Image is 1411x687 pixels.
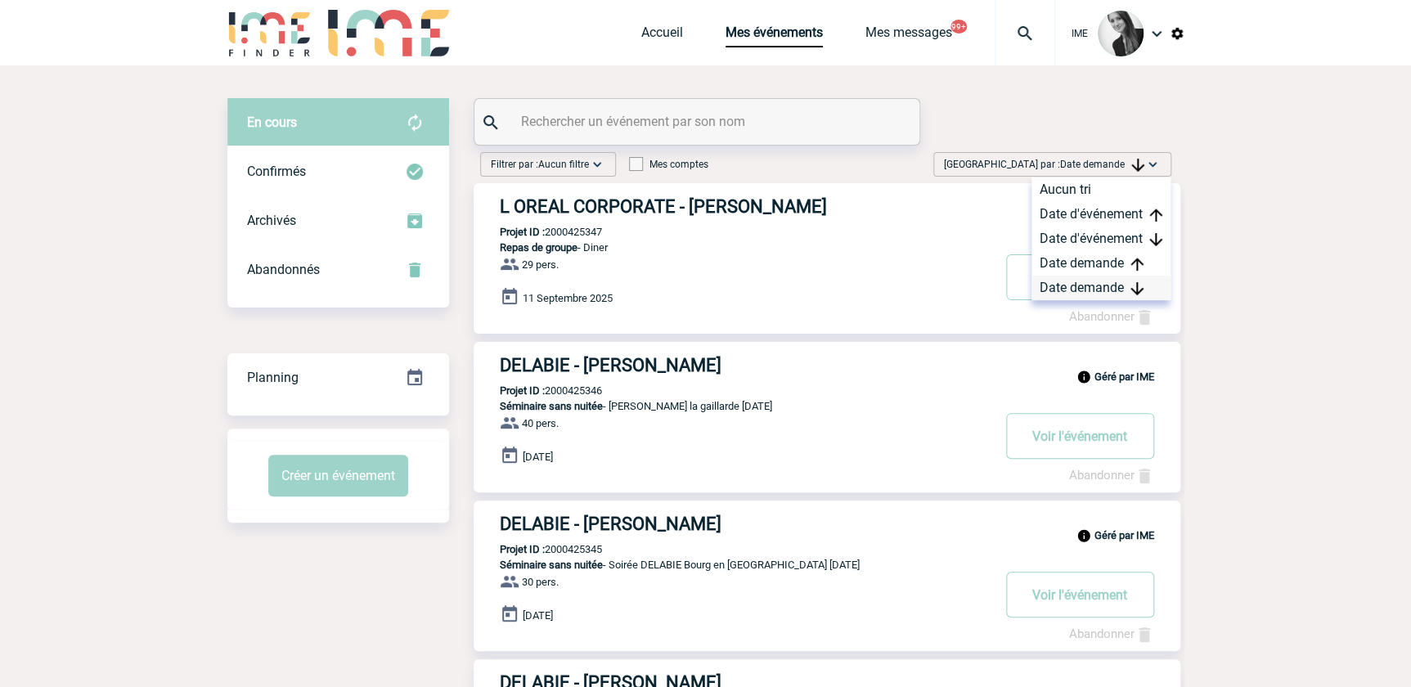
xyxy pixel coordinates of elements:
[641,25,683,47] a: Accueil
[500,196,991,217] h3: L OREAL CORPORATE - [PERSON_NAME]
[522,576,559,588] span: 30 pers.
[247,262,320,277] span: Abandonnés
[1006,572,1154,617] button: Voir l'événement
[1060,159,1144,170] span: Date demande
[589,156,605,173] img: baseline_expand_more_white_24dp-b.png
[1076,370,1091,384] img: info_black_24dp.svg
[1031,202,1171,227] div: Date d'événement
[1006,413,1154,459] button: Voir l'événement
[491,156,589,173] span: Filtrer par :
[1069,468,1154,483] a: Abandonner
[227,10,312,56] img: IME-Finder
[1069,626,1154,641] a: Abandonner
[538,159,589,170] span: Aucun filtre
[1031,276,1171,300] div: Date demande
[1031,227,1171,251] div: Date d'événement
[523,292,613,304] span: 11 Septembre 2025
[227,196,449,245] div: Retrouvez ici tous les événements que vous avez décidé d'archiver
[944,156,1144,173] span: [GEOGRAPHIC_DATA] par :
[500,384,545,397] b: Projet ID :
[950,20,967,34] button: 99+
[1130,258,1144,271] img: arrow_upward.png
[726,25,823,47] a: Mes événements
[500,226,545,238] b: Projet ID :
[1076,528,1091,543] img: info_black_24dp.svg
[227,353,449,402] div: Retrouvez ici tous vos événements organisés par date et état d'avancement
[474,384,602,397] p: 2000425346
[1094,529,1154,541] b: Géré par IME
[1130,282,1144,295] img: arrow_downward.png
[500,559,603,571] span: Séminaire sans nuitée
[522,258,559,271] span: 29 pers.
[474,400,991,412] p: - [PERSON_NAME] la gaillarde [DATE]
[474,226,602,238] p: 2000425347
[474,355,1180,375] a: DELABIE - [PERSON_NAME]
[474,543,602,555] p: 2000425345
[523,451,553,463] span: [DATE]
[474,559,991,571] p: - Soirée DELABIE Bourg en [GEOGRAPHIC_DATA] [DATE]
[227,98,449,147] div: Retrouvez ici tous vos évènements avant confirmation
[500,543,545,555] b: Projet ID :
[474,241,991,254] p: - Diner
[1149,233,1162,246] img: arrow_downward.png
[227,245,449,294] div: Retrouvez ici tous vos événements annulés
[1031,177,1171,202] div: Aucun tri
[247,213,296,228] span: Archivés
[1149,209,1162,222] img: arrow_upward.png
[500,241,577,254] span: Repas de groupe
[268,455,408,496] button: Créer un événement
[500,355,991,375] h3: DELABIE - [PERSON_NAME]
[247,164,306,179] span: Confirmés
[1144,156,1161,173] img: baseline_expand_more_white_24dp-b.png
[522,417,559,429] span: 40 pers.
[474,514,1180,534] a: DELABIE - [PERSON_NAME]
[1072,28,1088,39] span: IME
[1031,251,1171,276] div: Date demande
[247,114,297,130] span: En cours
[1069,309,1154,324] a: Abandonner
[500,514,991,534] h3: DELABIE - [PERSON_NAME]
[1098,11,1144,56] img: 101050-0.jpg
[1006,254,1154,300] button: Voir l'événement
[500,400,603,412] span: Séminaire sans nuitée
[247,370,299,385] span: Planning
[517,110,881,133] input: Rechercher un événement par son nom
[1131,159,1144,172] img: arrow_downward.png
[474,196,1180,217] a: L OREAL CORPORATE - [PERSON_NAME]
[1094,370,1154,383] b: Géré par IME
[227,352,449,401] a: Planning
[523,609,553,622] span: [DATE]
[629,159,708,170] label: Mes comptes
[865,25,952,47] a: Mes messages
